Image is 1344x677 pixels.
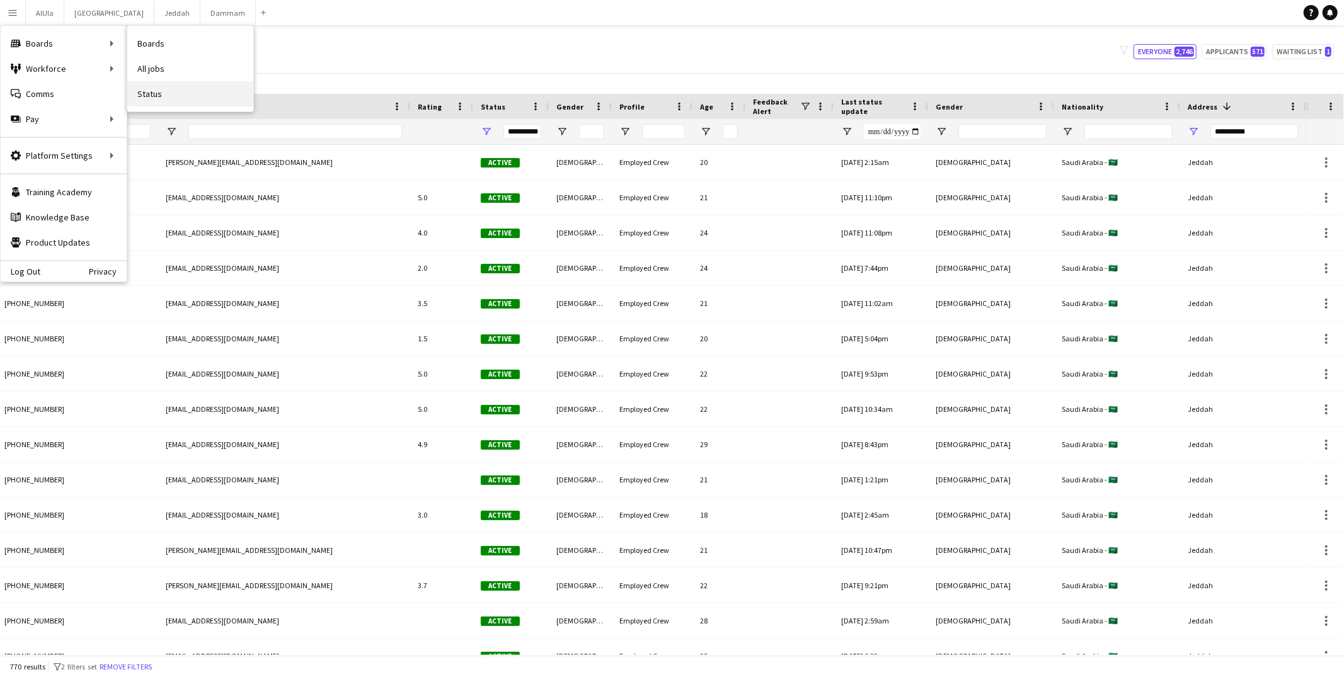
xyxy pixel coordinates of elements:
div: [DATE] 1:21pm [834,462,928,497]
div: [DEMOGRAPHIC_DATA] [549,215,612,250]
div: 2.0 [410,251,473,285]
span: Saudi Arabia - 🇸🇦 [1062,404,1118,414]
div: 5.0 [410,392,473,426]
div: Workforce [1,56,127,81]
span: Active [481,546,520,555]
div: 3.7 [410,568,473,603]
span: Jeddah [1188,263,1213,273]
span: Jeddah [1188,157,1213,167]
span: 2,746 [1175,47,1194,57]
div: 18 [692,498,745,532]
button: Remove filters [97,660,154,674]
button: Dammam [200,1,256,25]
span: Active [481,475,520,485]
span: Saudi Arabia - 🇸🇦 [1062,510,1118,520]
span: [DEMOGRAPHIC_DATA] [936,440,1011,449]
a: Comms [1,81,127,106]
div: [DATE] 10:47pm [834,533,928,567]
span: Saudi Arabia - 🇸🇦 [1062,475,1118,484]
button: Open Filter Menu [700,126,711,137]
span: Jeddah [1188,228,1213,237]
div: [EMAIL_ADDRESS][DOMAIN_NAME] [158,498,410,532]
button: Open Filter Menu [619,126,631,137]
div: 28 [692,603,745,638]
span: Active [481,299,520,309]
div: Employed Crew [612,356,692,391]
input: Profile Filter Input [642,124,685,139]
span: Active [481,229,520,238]
button: Jeddah [154,1,200,25]
span: Active [481,264,520,273]
div: [PERSON_NAME][EMAIL_ADDRESS][DOMAIN_NAME] [158,533,410,567]
button: Open Filter Menu [481,126,492,137]
span: Jeddah [1188,475,1213,484]
span: Jeddah [1188,334,1213,343]
a: Privacy [89,266,127,276]
div: Employed Crew [612,462,692,497]
span: Active [481,511,520,520]
span: Saudi Arabia - 🇸🇦 [1062,651,1118,661]
div: Employed Crew [612,392,692,426]
span: Saudi Arabia - 🇸🇦 [1062,263,1118,273]
button: Applicants571 [1202,44,1267,59]
div: Employed Crew [612,215,692,250]
div: 21 [692,533,745,567]
input: Last status update Filter Input [864,124,921,139]
span: Active [481,617,520,626]
div: [DEMOGRAPHIC_DATA] [549,321,612,356]
span: Jeddah [1188,193,1213,202]
div: [DATE] 2:59am [834,603,928,638]
div: [DEMOGRAPHIC_DATA] [549,462,612,497]
span: Active [481,652,520,661]
div: Boards [1,31,127,56]
div: 21 [692,180,745,215]
div: Employed Crew [612,145,692,179]
div: Employed Crew [612,251,692,285]
input: Gender Filter Input [958,124,1047,139]
span: Saudi Arabia - 🇸🇦 [1062,545,1118,555]
span: [DEMOGRAPHIC_DATA] [936,545,1011,555]
span: Active [481,581,520,591]
span: Jeddah [1188,651,1213,661]
div: Employed Crew [612,427,692,462]
div: [DEMOGRAPHIC_DATA] [549,639,612,673]
div: [DEMOGRAPHIC_DATA] [549,392,612,426]
div: 22 [692,356,745,391]
span: Gender [556,102,583,111]
span: Saudi Arabia - 🇸🇦 [1062,157,1118,167]
a: Boards [127,31,253,56]
div: Employed Crew [612,568,692,603]
button: Open Filter Menu [166,126,177,137]
div: [PERSON_NAME][EMAIL_ADDRESS][DOMAIN_NAME] [158,568,410,603]
div: [DEMOGRAPHIC_DATA] [549,427,612,462]
div: 22 [692,568,745,603]
span: Active [481,193,520,203]
div: 3.0 [410,498,473,532]
span: [DEMOGRAPHIC_DATA] [936,369,1011,378]
div: Employed Crew [612,180,692,215]
span: Address [1188,102,1217,111]
div: [EMAIL_ADDRESS][DOMAIN_NAME] [158,356,410,391]
span: Saudi Arabia - 🇸🇦 [1062,616,1118,625]
div: 22 [692,392,745,426]
div: [DATE] 5:04pm [834,321,928,356]
a: Log Out [1,266,40,276]
span: Rating [418,102,442,111]
button: Open Filter Menu [1062,126,1073,137]
div: Employed Crew [612,639,692,673]
span: Active [481,334,520,344]
span: Jeddah [1188,404,1213,414]
span: [DEMOGRAPHIC_DATA] [936,299,1011,308]
div: [DEMOGRAPHIC_DATA] [549,180,612,215]
span: 2 filters set [61,662,97,671]
div: [EMAIL_ADDRESS][DOMAIN_NAME] [158,180,410,215]
div: [DATE] 7:44pm [834,251,928,285]
span: 1 [1325,47,1331,57]
span: Saudi Arabia - 🇸🇦 [1062,581,1118,590]
span: 571 [1251,47,1265,57]
div: [DATE] 9:21pm [834,568,928,603]
button: Open Filter Menu [841,126,853,137]
span: [DEMOGRAPHIC_DATA] [936,334,1011,343]
span: Active [481,440,520,450]
span: Active [481,370,520,379]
